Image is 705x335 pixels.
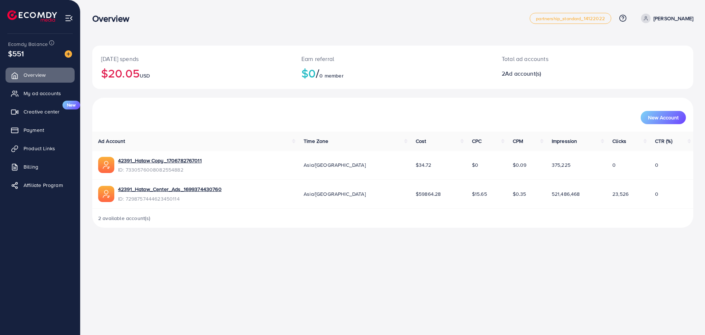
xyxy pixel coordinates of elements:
[513,137,523,145] span: CPM
[118,166,202,173] span: ID: 7330576008082554882
[98,157,114,173] img: ic-ads-acc.e4c84228.svg
[530,13,611,24] a: partnership_standard_14122022
[7,10,57,22] img: logo
[6,68,75,82] a: Overview
[24,108,60,115] span: Creative center
[416,190,441,198] span: $59864.28
[24,71,46,79] span: Overview
[62,101,80,109] span: New
[24,181,63,189] span: Affiliate Program
[612,137,626,145] span: Clicks
[6,86,75,101] a: My ad accounts
[65,50,72,58] img: image
[24,163,38,170] span: Billing
[472,161,478,169] span: $0
[101,66,284,80] h2: $20.05
[118,157,202,164] a: 42391_Hataw Copy_1706782767011
[24,145,55,152] span: Product Links
[98,215,151,222] span: 2 available account(s)
[648,115,679,120] span: New Account
[319,72,343,79] span: 0 member
[6,123,75,137] a: Payment
[612,190,629,198] span: 23,526
[101,54,284,63] p: [DATE] spends
[638,14,693,23] a: [PERSON_NAME]
[502,54,634,63] p: Total ad accounts
[304,190,366,198] span: Asia/[GEOGRAPHIC_DATA]
[416,161,431,169] span: $34.72
[6,104,75,119] a: Creative centerNew
[92,13,135,24] h3: Overview
[655,137,672,145] span: CTR (%)
[8,40,48,48] span: Ecomdy Balance
[304,161,366,169] span: Asia/[GEOGRAPHIC_DATA]
[304,137,328,145] span: Time Zone
[502,70,634,77] h2: 2
[24,126,44,134] span: Payment
[655,161,658,169] span: 0
[416,137,426,145] span: Cost
[316,65,319,82] span: /
[674,302,699,329] iframe: Chat
[8,48,24,59] span: $551
[65,14,73,22] img: menu
[98,186,114,202] img: ic-ads-acc.e4c84228.svg
[472,190,487,198] span: $15.65
[513,161,527,169] span: $0.09
[552,137,577,145] span: Impression
[24,90,61,97] span: My ad accounts
[472,137,482,145] span: CPC
[513,190,526,198] span: $0.35
[118,185,222,193] a: 42391_Hataw_Center_Ads_1699374430760
[118,195,222,202] span: ID: 7298757444623450114
[6,159,75,174] a: Billing
[505,69,541,78] span: Ad account(s)
[98,137,125,145] span: Ad Account
[641,111,686,124] button: New Account
[552,190,580,198] span: 521,486,468
[6,141,75,156] a: Product Links
[140,72,150,79] span: USD
[301,54,484,63] p: Earn referral
[6,178,75,192] a: Affiliate Program
[654,14,693,23] p: [PERSON_NAME]
[552,161,570,169] span: 375,225
[612,161,616,169] span: 0
[536,16,605,21] span: partnership_standard_14122022
[301,66,484,80] h2: $0
[655,190,658,198] span: 0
